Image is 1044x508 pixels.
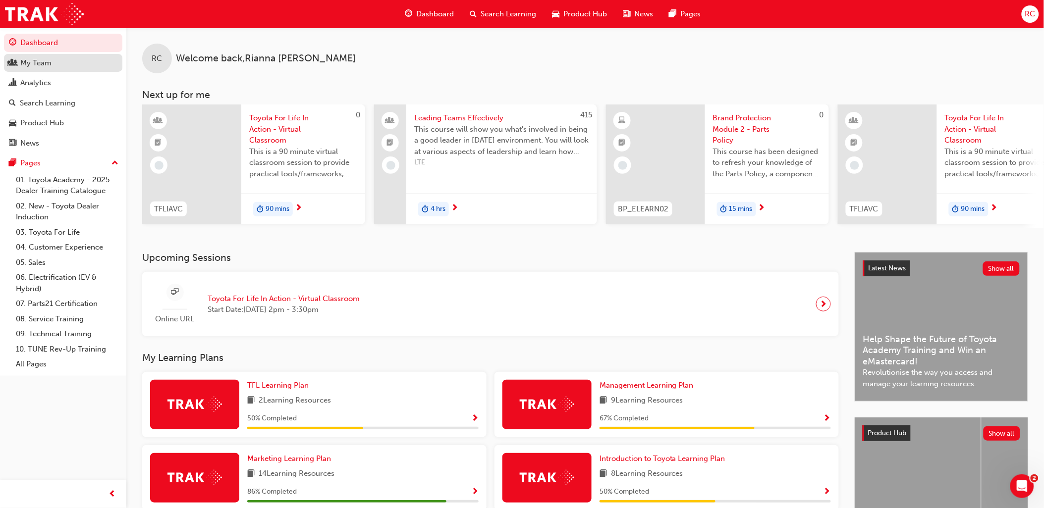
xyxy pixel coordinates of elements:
span: people-icon [387,114,394,127]
span: 2 [1031,474,1039,482]
a: 0TFLIAVCToyota For Life In Action - Virtual ClassroomThis is a 90 minute virtual classroom sessio... [142,104,365,224]
span: search-icon [470,8,477,20]
a: Dashboard [4,34,122,52]
span: up-icon [111,157,118,170]
span: search-icon [9,99,16,108]
span: Show Progress [824,488,831,497]
a: Marketing Learning Plan [247,453,335,464]
a: My Team [4,54,122,72]
div: News [20,138,39,149]
span: Toyota For Life In Action - Virtual Classroom [249,112,357,146]
a: guage-iconDashboard [397,4,462,24]
img: Trak [167,470,222,485]
span: duration-icon [952,203,959,216]
span: Show Progress [824,414,831,423]
a: 08. Service Training [12,311,122,327]
h3: Next up for me [126,89,1044,101]
span: News [634,8,653,20]
span: This course will show you what's involved in being a good leader in [DATE] environment. You will ... [414,124,589,157]
span: Pages [680,8,701,20]
span: 2 Learning Resources [259,395,331,407]
a: News [4,134,122,152]
span: Show Progress [471,414,479,423]
span: 8 Learning Resources [611,468,683,480]
span: learningRecordVerb_NONE-icon [386,161,395,170]
span: Search Learning [481,8,536,20]
a: search-iconSearch Learning [462,4,544,24]
button: Show Progress [471,486,479,498]
div: Pages [20,157,41,169]
span: TFLIAVC [154,203,183,215]
span: chart-icon [9,79,16,88]
span: next-icon [451,204,458,213]
button: Show all [984,426,1021,441]
span: Marketing Learning Plan [247,454,331,463]
a: Search Learning [4,94,122,112]
span: Dashboard [416,8,454,20]
span: TFL Learning Plan [247,381,309,390]
button: Show Progress [824,412,831,425]
h3: My Learning Plans [142,352,839,363]
button: DashboardMy TeamAnalyticsSearch LearningProduct HubNews [4,32,122,154]
img: Trak [520,470,574,485]
span: book-icon [600,395,607,407]
span: This course has been designed to refresh your knowledge of the Parts Policy, a component of the D... [713,146,821,180]
span: guage-icon [405,8,412,20]
span: Welcome back , Rianna [PERSON_NAME] [176,53,356,64]
a: 10. TUNE Rev-Up Training [12,342,122,357]
span: learningResourceType_ELEARNING-icon [619,114,626,127]
span: booktick-icon [155,137,162,150]
span: Product Hub [868,429,907,437]
iframe: Intercom live chat [1010,474,1034,498]
a: news-iconNews [615,4,661,24]
span: Toyota For Life In Action - Virtual Classroom [208,293,360,305]
a: 06. Electrification (EV & Hybrid) [12,270,122,296]
span: Brand Protection Module 2 - Parts Policy [713,112,821,146]
button: Pages [4,154,122,172]
span: learningRecordVerb_NONE-icon [155,161,164,170]
a: Latest NewsShow all [863,260,1020,276]
img: Trak [167,397,222,412]
div: Product Hub [20,117,64,129]
h3: Upcoming Sessions [142,252,839,263]
span: news-icon [9,139,16,148]
a: 09. Technical Training [12,326,122,342]
span: Introduction to Toyota Learning Plan [600,454,725,463]
span: prev-icon [109,488,116,501]
span: booktick-icon [619,137,626,150]
span: 9 Learning Resources [611,395,683,407]
a: 03. Toyota For Life [12,225,122,240]
a: car-iconProduct Hub [544,4,615,24]
a: 05. Sales [12,255,122,270]
button: Show Progress [824,486,831,498]
div: Search Learning [20,98,75,109]
img: Trak [520,397,574,412]
a: 04. Customer Experience [12,240,122,255]
span: next-icon [990,204,998,213]
span: next-icon [758,204,766,213]
span: Show Progress [471,488,479,497]
span: learningRecordVerb_NONE-icon [850,161,859,170]
span: Latest News [869,264,906,272]
span: TFLIAVC [850,203,879,215]
span: 14 Learning Resources [259,468,334,480]
span: 4 hrs [431,203,445,215]
span: Management Learning Plan [600,381,694,390]
a: 01. Toyota Academy - 2025 Dealer Training Catalogue [12,172,122,199]
a: Product HubShow all [863,425,1020,441]
span: next-icon [295,204,302,213]
span: book-icon [600,468,607,480]
div: Analytics [20,77,51,89]
span: 90 mins [961,203,985,215]
span: car-icon [552,8,559,20]
span: guage-icon [9,39,16,48]
span: This is a 90 minute virtual classroom session to provide practical tools/frameworks, behaviours a... [249,146,357,180]
span: news-icon [623,8,630,20]
span: Online URL [150,313,200,325]
img: Trak [5,3,84,25]
button: RC [1022,5,1039,23]
span: Help Shape the Future of Toyota Academy Training and Win an eMastercard! [863,334,1020,367]
span: duration-icon [720,203,727,216]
